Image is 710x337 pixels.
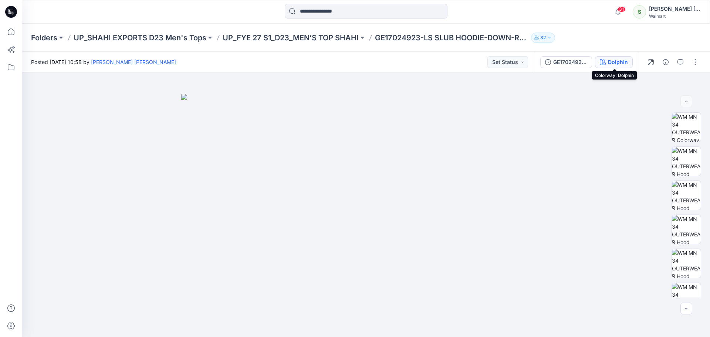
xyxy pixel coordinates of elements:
a: UP_FYE 27 S1_D23_MEN’S TOP SHAHI [223,33,359,43]
p: GE17024923-LS SLUB HOODIE-DOWN-REG [375,33,528,43]
img: WM MN 34 OUTERWEAR Hood Front [672,181,701,210]
a: UP_SHAHI EXPORTS D23 Men's Tops [74,33,206,43]
div: GE17024923-LS SLUB HOODIE-DOWN-REG [553,58,587,66]
img: WM MN 34 OUTERWEAR Front wo Avatar [672,283,701,312]
span: 31 [618,6,626,12]
p: 32 [540,34,546,42]
button: Dolphin [595,56,633,68]
div: Walmart [649,13,701,19]
img: WM MN 34 OUTERWEAR Hood Back [672,147,701,176]
div: [PERSON_NAME] ​[PERSON_NAME] [649,4,701,13]
button: 32 [531,33,555,43]
span: Posted [DATE] 10:58 by [31,58,176,66]
a: [PERSON_NAME] ​[PERSON_NAME] [91,59,176,65]
div: S​ [633,5,646,18]
button: Details [660,56,672,68]
button: GE17024923-LS SLUB HOODIE-DOWN-REG [540,56,592,68]
img: WM MN 34 OUTERWEAR Hood Side 1 [672,215,701,244]
img: WM MN 34 OUTERWEAR Hood Side 2 [672,249,701,278]
div: Dolphin [608,58,628,66]
img: WM MN 34 OUTERWEAR Colorway wo Avatar [672,113,701,142]
a: Folders [31,33,57,43]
